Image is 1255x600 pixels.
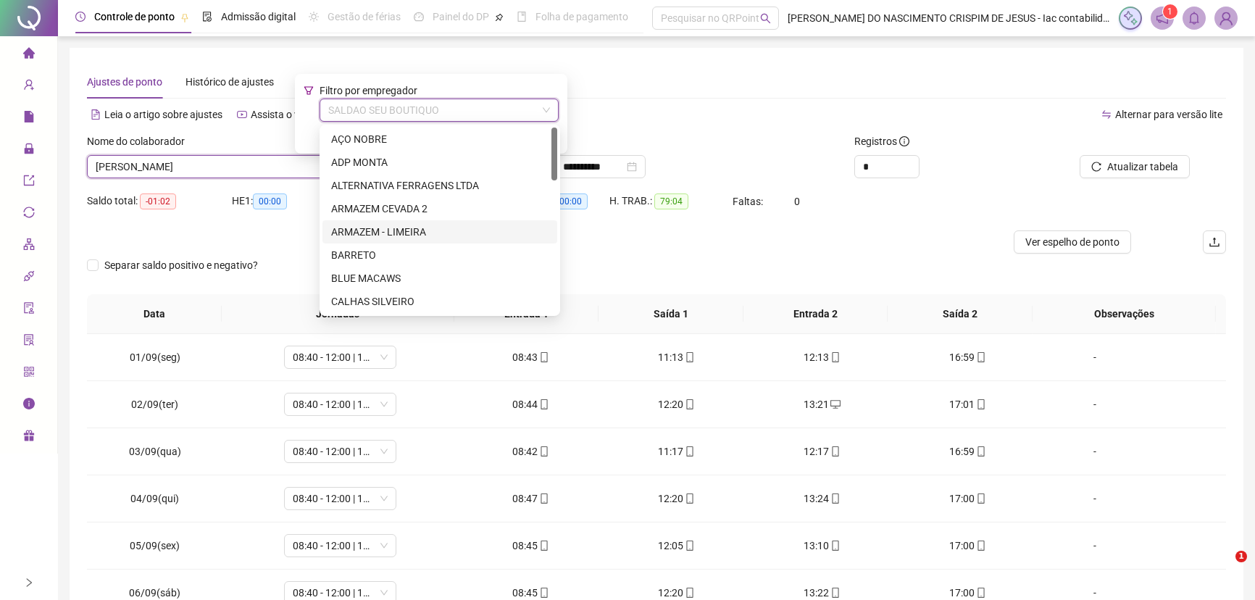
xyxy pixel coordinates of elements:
div: - [1052,349,1138,365]
div: Saldo total: [87,193,232,209]
span: -01:02 [140,193,176,209]
span: mobile [975,352,986,362]
div: 11:13 [615,349,738,365]
div: CALHAS SILVEIRO [331,293,549,309]
span: youtube [237,109,247,120]
div: 08:42 [469,443,591,459]
div: 13:10 [761,538,883,554]
div: H. NOT.: [514,193,609,209]
div: 13:24 [761,491,883,507]
span: 79:04 [654,193,688,209]
span: mobile [829,588,841,598]
span: filter [304,86,314,96]
div: - [1052,443,1138,459]
span: book [517,12,527,22]
th: Entrada 2 [743,294,888,334]
span: mobile [538,493,549,504]
span: mobile [829,493,841,504]
div: 12:13 [761,349,883,365]
span: 08:40 - 12:00 | 13:00 - 17:00 [293,441,388,462]
span: down [542,106,551,114]
span: Gestão de férias [328,11,401,22]
span: gift [23,423,35,452]
div: ARMAZEM - LIMEIRA [331,224,549,240]
button: Ver espelho de ponto [1014,230,1131,254]
div: AÇO NOBRE [331,131,549,147]
span: Registros [854,133,909,149]
span: 0 [794,196,800,207]
span: 02/09(ter) [131,399,178,410]
span: 03/09(qua) [129,446,181,457]
div: HE 1: [232,193,326,209]
span: 08:40 - 12:00 | 13:00 - 17:00 [293,488,388,509]
span: mobile [538,446,549,457]
span: mobile [829,352,841,362]
span: swap [1101,109,1112,120]
span: notification [1156,12,1169,25]
span: sync [23,200,35,229]
span: info-circle [899,136,909,146]
span: upload [1209,236,1220,248]
span: Admissão digital [221,11,296,22]
div: 12:20 [615,491,738,507]
span: 1 [1235,551,1247,562]
span: Alternar para versão lite [1115,109,1222,120]
span: Separar saldo positivo e negativo? [99,257,264,273]
div: AÇO NOBRE [322,128,557,151]
div: 13:21 [761,396,883,412]
span: mobile [683,588,695,598]
span: mobile [829,541,841,551]
span: clock-circle [75,12,86,22]
span: [PERSON_NAME] DO NASCIMENTO CRISPIM DE JESUS - Iac contabilidade [788,10,1110,26]
span: right [24,578,34,588]
div: 08:43 [469,349,591,365]
span: 00:00 [253,193,287,209]
div: - [1052,396,1138,412]
div: 16:59 [906,443,1029,459]
span: mobile [975,493,986,504]
span: 06/09(sáb) [129,587,180,599]
th: Saída 2 [888,294,1032,334]
div: BARRETO [331,247,549,263]
th: Observações [1032,294,1216,334]
div: ARMAZEM - LIMEIRA [322,220,557,243]
span: Atualizar tabela [1107,159,1178,175]
div: 12:20 [615,396,738,412]
span: file-done [202,12,212,22]
div: BLUE MACAWS [322,267,557,290]
div: 11:17 [615,443,738,459]
th: Saída 1 [599,294,743,334]
span: search [760,13,771,24]
span: Painel do DP [433,11,489,22]
span: audit [23,296,35,325]
span: 04/09(qui) [130,493,179,504]
span: qrcode [23,359,35,388]
span: Controle de ponto [94,11,175,22]
button: Atualizar tabela [1080,155,1190,178]
span: Histórico de ajustes [185,76,274,88]
div: 08:44 [469,396,591,412]
span: mobile [538,399,549,409]
div: ARMAZEM CEVADA 2 [331,201,549,217]
div: 17:00 [906,491,1029,507]
span: export [23,168,35,197]
span: Observações [1043,306,1204,322]
th: Jornadas [222,294,454,334]
div: ARMAZEM CEVADA 2 [322,197,557,220]
span: sun [309,12,319,22]
div: CALHAS SILVEIRO [322,290,557,313]
span: user-add [23,72,35,101]
img: 84356 [1215,7,1237,29]
div: H. TRAB.: [609,193,733,209]
span: mobile [975,446,986,457]
span: Faltas: [733,196,765,207]
div: 16:59 [906,349,1029,365]
div: 12:05 [615,538,738,554]
iframe: Intercom live chat [1206,551,1241,586]
span: Folha de pagamento [535,11,628,22]
div: 12:17 [761,443,883,459]
sup: 1 [1163,4,1177,19]
span: bell [1188,12,1201,25]
label: Nome do colaborador [87,133,194,149]
span: SALDAO SEU BOUTIQUO [328,99,550,121]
